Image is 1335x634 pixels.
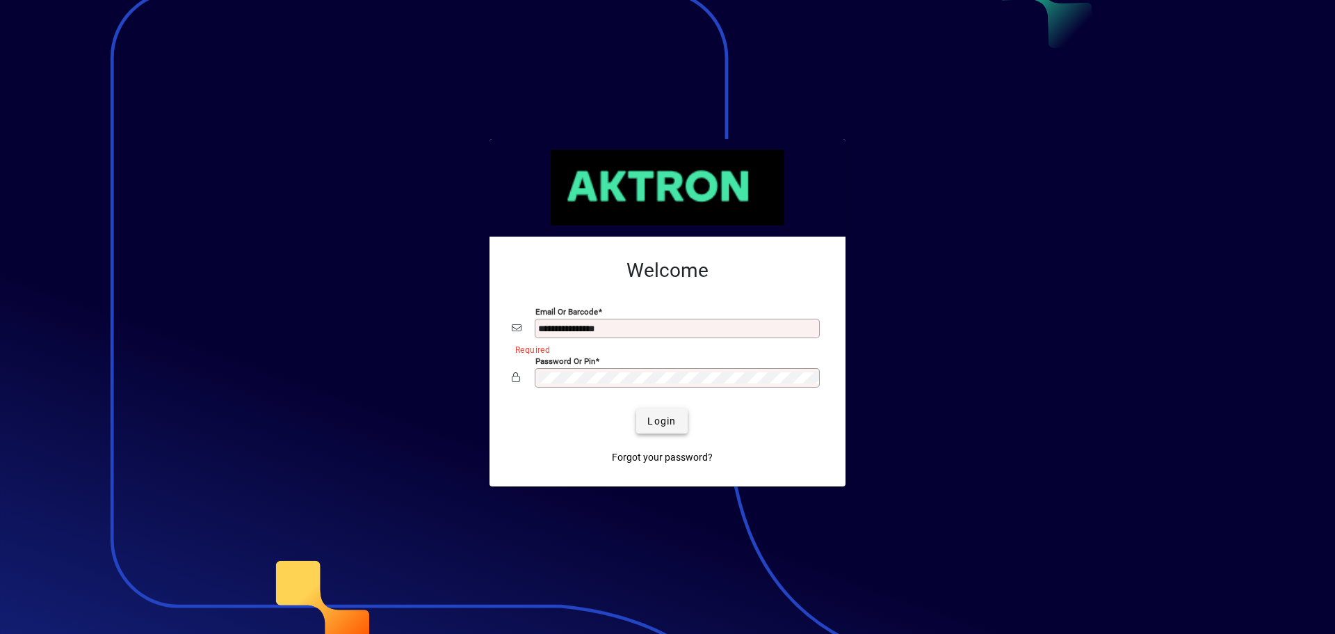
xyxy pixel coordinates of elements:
[606,445,718,470] a: Forgot your password?
[512,259,823,283] h2: Welcome
[647,414,676,429] span: Login
[535,356,595,366] mat-label: Password or Pin
[535,307,598,317] mat-label: Email or Barcode
[515,342,812,356] mat-error: Required
[612,450,713,465] span: Forgot your password?
[636,409,687,434] button: Login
